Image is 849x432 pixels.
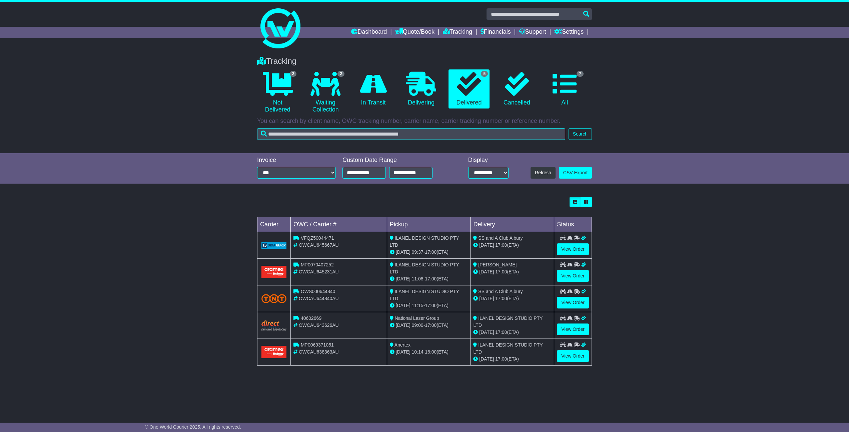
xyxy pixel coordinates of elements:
span: 17:00 [425,303,437,308]
a: Settings [554,27,584,38]
div: - (ETA) [390,322,468,329]
a: 2 Waiting Collection [305,69,346,116]
span: 5 [481,71,488,77]
div: (ETA) [473,329,551,336]
span: OWCAU645231AU [299,269,339,274]
a: Cancelled [496,69,537,109]
img: Direct.png [261,320,286,330]
a: 5 Delivered [449,69,490,109]
span: 17:00 [495,356,507,362]
span: ILANEL DESIGN STUDIO PTY LTD [390,235,459,248]
a: Quote/Book [395,27,435,38]
td: Status [554,217,592,232]
a: View Order [557,297,589,308]
span: [DATE] [396,276,410,281]
div: - (ETA) [390,349,468,356]
div: Display [468,157,509,164]
span: 17:00 [425,249,437,255]
span: MP0070407252 [301,262,334,267]
img: GetCarrierServiceLogo [261,242,286,249]
span: 17:00 [495,330,507,335]
span: ILANEL DESIGN STUDIO PTY LTD [390,262,459,274]
div: (ETA) [473,295,551,302]
div: Tracking [254,56,595,66]
a: Financials [481,27,511,38]
div: (ETA) [473,356,551,363]
span: © One World Courier 2025. All rights reserved. [145,424,241,430]
span: OWCAU638363AU [299,349,339,355]
a: View Order [557,323,589,335]
button: Refresh [531,167,556,179]
span: VFQZ50044471 [301,235,334,241]
p: You can search by client name, OWC tracking number, carrier name, carrier tracking number or refe... [257,118,592,125]
span: [DATE] [479,296,494,301]
img: Aramex.png [261,266,286,278]
a: Dashboard [351,27,387,38]
span: [DATE] [396,349,410,355]
span: ILANEL DESIGN STUDIO PTY LTD [473,315,543,328]
span: [PERSON_NAME] [478,262,517,267]
button: Search [569,128,592,140]
a: View Order [557,243,589,255]
div: Invoice [257,157,336,164]
div: - (ETA) [390,275,468,282]
span: 10:14 [412,349,423,355]
span: 11:08 [412,276,423,281]
span: SS and A Club Albury [478,235,523,241]
span: MP0069371051 [301,342,334,348]
div: (ETA) [473,268,551,275]
span: [DATE] [479,269,494,274]
td: OWC / Carrier # [291,217,387,232]
span: 17:00 [425,322,437,328]
span: 2 [290,71,297,77]
span: 17:00 [495,242,507,248]
a: Support [519,27,546,38]
span: OWS000644840 [301,289,335,294]
div: - (ETA) [390,249,468,256]
span: 11:15 [412,303,423,308]
a: View Order [557,270,589,282]
a: Delivering [400,69,442,109]
span: [DATE] [479,330,494,335]
span: 16:00 [425,349,437,355]
span: 17:00 [495,269,507,274]
span: OWCAU645667AU [299,242,339,248]
a: In Transit [353,69,394,109]
span: [DATE] [396,322,410,328]
span: SS and A Club Albury [478,289,523,294]
span: ILANEL DESIGN STUDIO PTY LTD [390,289,459,301]
span: 2 [337,71,344,77]
span: 17:00 [495,296,507,301]
span: 40602669 [301,315,321,321]
span: [DATE] [479,242,494,248]
a: 7 All [544,69,585,109]
span: 09:00 [412,322,423,328]
span: ILANEL DESIGN STUDIO PTY LTD [473,342,543,355]
td: Delivery [471,217,554,232]
span: OWCAU643626AU [299,322,339,328]
img: TNT_Domestic.png [261,294,286,303]
span: OWCAU644840AU [299,296,339,301]
span: [DATE] [396,249,410,255]
span: 09:37 [412,249,423,255]
a: 2 Not Delivered [257,69,298,116]
span: [DATE] [479,356,494,362]
td: Carrier [257,217,291,232]
span: 17:00 [425,276,437,281]
a: CSV Export [559,167,592,179]
div: (ETA) [473,242,551,249]
td: Pickup [387,217,471,232]
span: 7 [577,71,584,77]
span: Anertex [394,342,410,348]
span: National Laser Group [395,315,439,321]
span: [DATE] [396,303,410,308]
div: Custom Date Range [342,157,450,164]
a: Tracking [443,27,472,38]
a: View Order [557,350,589,362]
img: Aramex.png [261,346,286,358]
div: - (ETA) [390,302,468,309]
